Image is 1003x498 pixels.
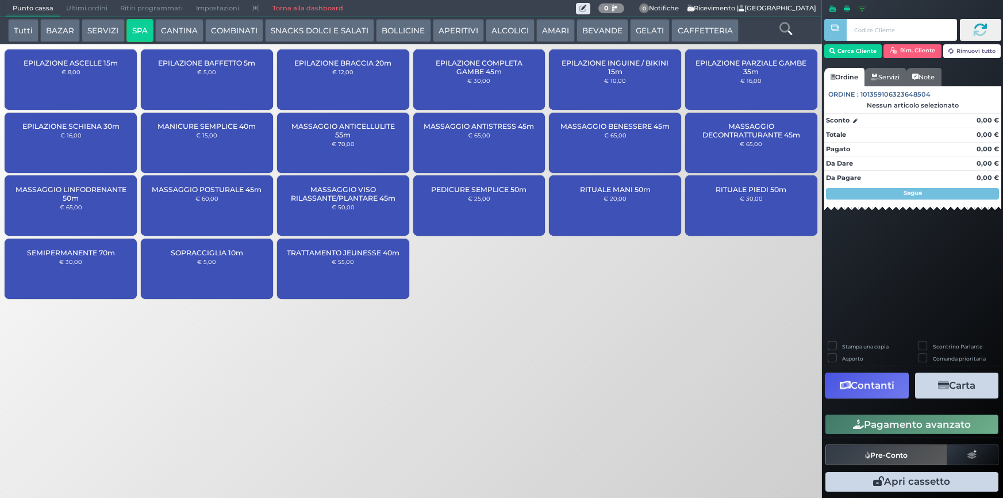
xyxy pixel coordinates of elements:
small: € 30,00 [467,77,490,84]
span: Ritiri programmati [114,1,189,17]
span: PEDICURE SEMPLICE 50m [431,185,527,194]
label: Asporto [842,355,863,362]
small: € 50,00 [332,204,355,210]
button: Tutti [8,19,39,42]
small: € 20,00 [604,195,627,202]
label: Stampa una copia [842,343,889,350]
button: Contanti [825,373,909,399]
strong: 0,00 € [977,131,999,139]
div: Nessun articolo selezionato [824,101,1001,109]
span: EPILAZIONE PARZIALE GAMBE 35m [695,59,808,76]
span: RITUALE MANI 50m [580,185,651,194]
span: RITUALE PIEDI 50m [716,185,786,194]
strong: Totale [826,131,846,139]
strong: 0,00 € [977,116,999,124]
span: TRATTAMENTO JEUNESSE 40m [287,248,399,257]
small: € 30,00 [59,258,82,265]
span: MASSAGGIO BENESSERE 45m [560,122,670,131]
button: CAFFETTERIA [671,19,738,42]
strong: Segue [904,189,922,197]
label: Comanda prioritaria [933,355,986,362]
span: SEMIPERMANENTE 70m [27,248,115,257]
button: SNACKS DOLCI E SALATI [265,19,374,42]
small: € 5,00 [197,68,216,75]
strong: 0,00 € [977,145,999,153]
span: Ultimi ordini [60,1,114,17]
strong: 0,00 € [977,159,999,167]
span: MASSAGGIO POSTURALE 45m [152,185,262,194]
span: 0 [639,3,650,14]
span: EPILAZIONE BRACCIA 20m [294,59,391,67]
a: Ordine [824,68,864,86]
button: Rimuovi tutto [943,44,1001,58]
span: Impostazioni [190,1,245,17]
span: MASSAGGIO LINFODRENANTE 50m [14,185,127,202]
span: MASSAGGIO DECONTRATTURANTE 45m [695,122,808,139]
button: Cerca Cliente [824,44,882,58]
a: Note [906,68,941,86]
span: MASSAGGIO ANTISTRESS 45m [424,122,534,131]
small: € 25,00 [468,195,490,202]
button: ALCOLICI [486,19,535,42]
input: Codice Cliente [847,19,956,41]
strong: Da Dare [826,159,853,167]
strong: Pagato [826,145,850,153]
label: Scontrino Parlante [933,343,982,350]
button: APERITIVI [433,19,484,42]
button: BEVANDE [577,19,628,42]
span: EPILAZIONE BAFFETTO 5m [158,59,255,67]
span: Punto cassa [6,1,60,17]
small: € 65,00 [604,132,627,139]
span: EPILAZIONE COMPLETA GAMBE 45m [422,59,535,76]
button: Pre-Conto [825,445,947,465]
small: € 15,00 [196,132,217,139]
button: Apri cassetto [825,472,998,492]
small: € 70,00 [332,140,355,147]
strong: 0,00 € [977,174,999,182]
small: € 55,00 [332,258,354,265]
a: Servizi [864,68,906,86]
button: SPA [126,19,153,42]
small: € 60,00 [195,195,218,202]
span: 101359106323648504 [860,90,931,99]
small: € 5,00 [197,258,216,265]
small: € 16,00 [60,132,82,139]
button: GELATI [630,19,670,42]
span: MASSAGGIO ANTICELLULITE 55m [287,122,399,139]
small: € 65,00 [60,204,82,210]
button: AMARI [536,19,575,42]
button: Rim. Cliente [883,44,941,58]
span: EPILAZIONE INGUINE / BIKINI 15m [559,59,671,76]
span: MASSAGGIO VISO RILASSANTE/PLANTARE 45m [287,185,399,202]
small: € 10,00 [604,77,626,84]
span: EPILAZIONE ASCELLE 15m [24,59,118,67]
small: € 65,00 [468,132,490,139]
button: BOLLICINE [376,19,431,42]
button: BAZAR [40,19,80,42]
strong: Sconto [826,116,850,125]
small: € 65,00 [740,140,762,147]
button: CANTINA [155,19,203,42]
button: Carta [915,373,998,399]
small: € 12,00 [332,68,353,75]
button: Pagamento avanzato [825,415,998,434]
button: COMBINATI [205,19,263,42]
a: Torna alla dashboard [266,1,349,17]
button: SERVIZI [82,19,124,42]
small: € 8,00 [62,68,80,75]
strong: Da Pagare [826,174,861,182]
small: € 30,00 [740,195,763,202]
b: 0 [604,4,609,12]
span: Ordine : [828,90,859,99]
span: SOPRACCIGLIA 10m [171,248,243,257]
span: MANICURE SEMPLICE 40m [157,122,256,131]
span: EPILAZIONE SCHIENA 30m [22,122,120,131]
small: € 16,00 [740,77,762,84]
